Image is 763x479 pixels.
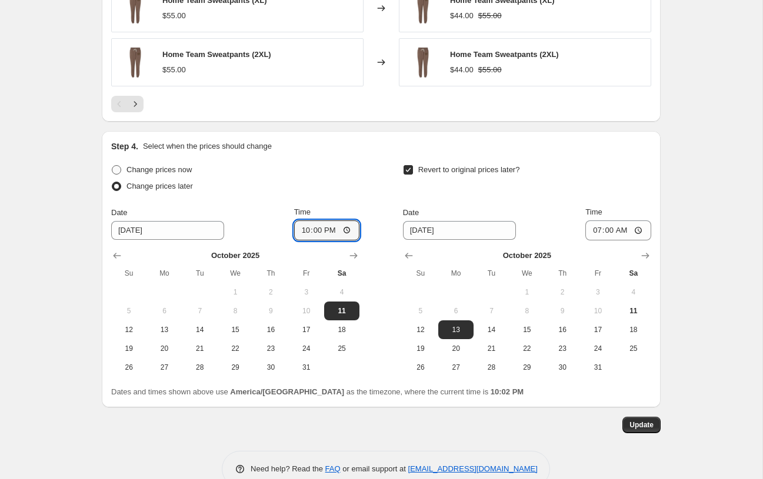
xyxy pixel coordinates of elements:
button: Tuesday October 7 2025 [182,302,218,320]
button: Sunday October 26 2025 [403,358,438,377]
span: Home Team Sweatpants (2XL) [450,50,559,59]
button: Wednesday October 15 2025 [509,320,545,339]
span: 9 [549,306,575,316]
img: EssentialSweats_80x.png [118,45,153,80]
button: Friday October 24 2025 [580,339,615,358]
button: Friday October 24 2025 [289,339,324,358]
span: Fr [294,269,319,278]
span: Date [403,208,419,217]
button: Show next month, November 2025 [637,247,654,264]
span: 28 [478,363,504,372]
span: We [222,269,248,278]
a: [EMAIL_ADDRESS][DOMAIN_NAME] [408,464,538,473]
button: Saturday October 25 2025 [616,339,651,358]
button: Saturday October 18 2025 [616,320,651,339]
nav: Pagination [111,96,144,112]
th: Monday [146,264,182,283]
button: Tuesday October 21 2025 [182,339,218,358]
th: Wednesday [218,264,253,283]
th: Tuesday [182,264,218,283]
h2: Step 4. [111,140,138,152]
span: 8 [514,306,540,316]
button: Thursday October 16 2025 [253,320,288,339]
span: 5 [116,306,142,316]
span: Time [294,207,311,216]
span: 29 [514,363,540,372]
th: Sunday [403,264,438,283]
span: 7 [478,306,504,316]
th: Saturday [324,264,359,283]
button: Friday October 17 2025 [289,320,324,339]
button: Monday October 13 2025 [438,320,474,339]
button: Thursday October 30 2025 [545,358,580,377]
div: $55.00 [162,10,186,22]
input: 10/11/2025 [403,221,516,240]
button: Thursday October 23 2025 [545,339,580,358]
strike: $55.00 [478,10,502,22]
button: Sunday October 26 2025 [111,358,146,377]
div: $44.00 [450,10,474,22]
th: Friday [289,264,324,283]
button: Monday October 6 2025 [438,302,474,320]
button: Monday October 27 2025 [146,358,182,377]
span: 26 [116,363,142,372]
span: 1 [514,287,540,297]
button: Friday October 31 2025 [580,358,615,377]
span: 15 [222,325,248,334]
button: Friday October 3 2025 [580,283,615,302]
span: or email support at [341,464,408,473]
button: Sunday October 5 2025 [403,302,438,320]
button: Wednesday October 22 2025 [218,339,253,358]
span: 1 [222,287,248,297]
button: Tuesday October 21 2025 [474,339,509,358]
span: Su [408,269,434,278]
span: 29 [222,363,248,372]
input: 10/11/2025 [111,221,224,240]
span: 18 [621,325,647,334]
span: 20 [443,344,469,353]
span: 10 [585,306,611,316]
span: 12 [116,325,142,334]
span: Update [629,420,654,430]
span: 4 [329,287,355,297]
button: Wednesday October 1 2025 [218,283,253,302]
button: Monday October 6 2025 [146,302,182,320]
span: 15 [514,325,540,334]
span: 24 [294,344,319,353]
span: 4 [621,287,647,297]
span: 3 [294,287,319,297]
th: Friday [580,264,615,283]
button: Show next month, November 2025 [345,247,362,264]
span: Need help? Read the [251,464,325,473]
span: 30 [549,363,575,372]
button: Friday October 10 2025 [580,302,615,320]
button: Saturday October 4 2025 [616,283,651,302]
button: Tuesday October 14 2025 [182,320,218,339]
span: Home Team Sweatpants (2XL) [162,50,271,59]
button: Tuesday October 28 2025 [474,358,509,377]
span: 20 [151,344,177,353]
span: 22 [222,344,248,353]
button: Wednesday October 8 2025 [218,302,253,320]
span: 5 [408,306,434,316]
span: 8 [222,306,248,316]
span: Fr [585,269,611,278]
span: 27 [151,363,177,372]
button: Friday October 10 2025 [289,302,324,320]
span: 25 [621,344,647,353]
button: Wednesday October 8 2025 [509,302,545,320]
a: FAQ [325,464,341,473]
span: 10 [294,306,319,316]
span: 11 [621,306,647,316]
button: Today Saturday October 11 2025 [616,302,651,320]
span: 17 [585,325,611,334]
p: Select when the prices should change [143,140,272,152]
span: 2 [258,287,284,297]
button: Saturday October 25 2025 [324,339,359,358]
button: Thursday October 9 2025 [253,302,288,320]
button: Tuesday October 28 2025 [182,358,218,377]
th: Monday [438,264,474,283]
button: Update [622,417,661,433]
span: 31 [585,363,611,372]
span: Su [116,269,142,278]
